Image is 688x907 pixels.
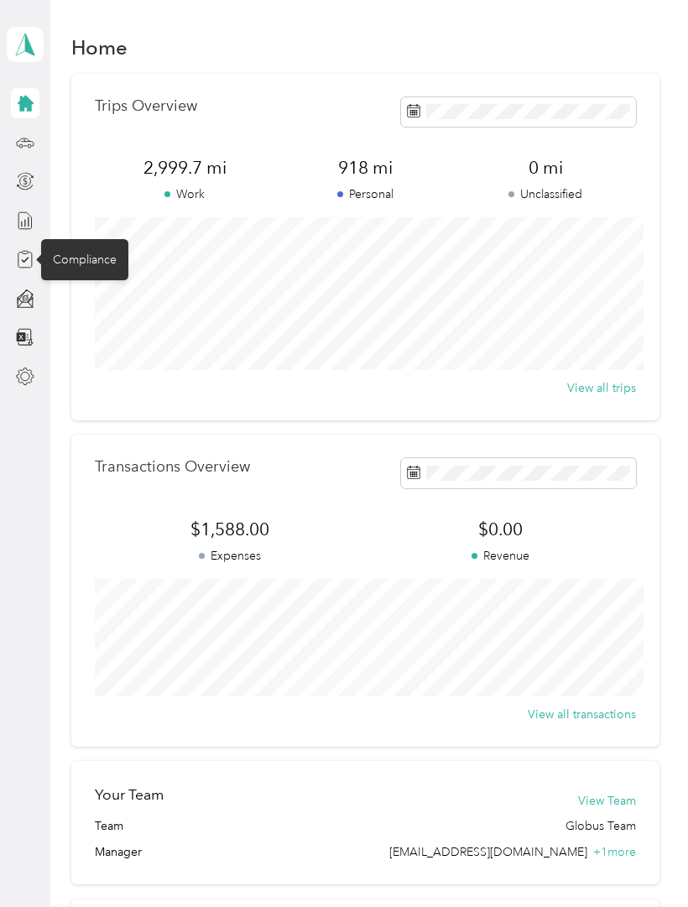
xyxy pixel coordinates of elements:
div: Compliance [41,239,128,280]
h1: Home [71,39,128,56]
span: 0 mi [456,156,636,180]
button: View Team [578,792,636,810]
span: 918 mi [275,156,456,180]
span: Globus Team [566,817,636,835]
span: Team [95,817,123,835]
span: + 1 more [593,845,636,859]
p: Expenses [95,547,365,565]
span: 2,999.7 mi [95,156,275,180]
p: Transactions Overview [95,458,250,476]
span: [EMAIL_ADDRESS][DOMAIN_NAME] [389,845,587,859]
iframe: Everlance-gr Chat Button Frame [594,813,688,907]
p: Trips Overview [95,97,197,115]
p: Revenue [365,547,635,565]
p: Personal [275,185,456,203]
span: Manager [95,843,142,861]
button: View all trips [567,379,636,397]
p: Work [95,185,275,203]
span: $0.00 [365,518,635,541]
span: $1,588.00 [95,518,365,541]
button: View all transactions [528,706,636,723]
p: Unclassified [456,185,636,203]
h2: Your Team [95,785,164,805]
